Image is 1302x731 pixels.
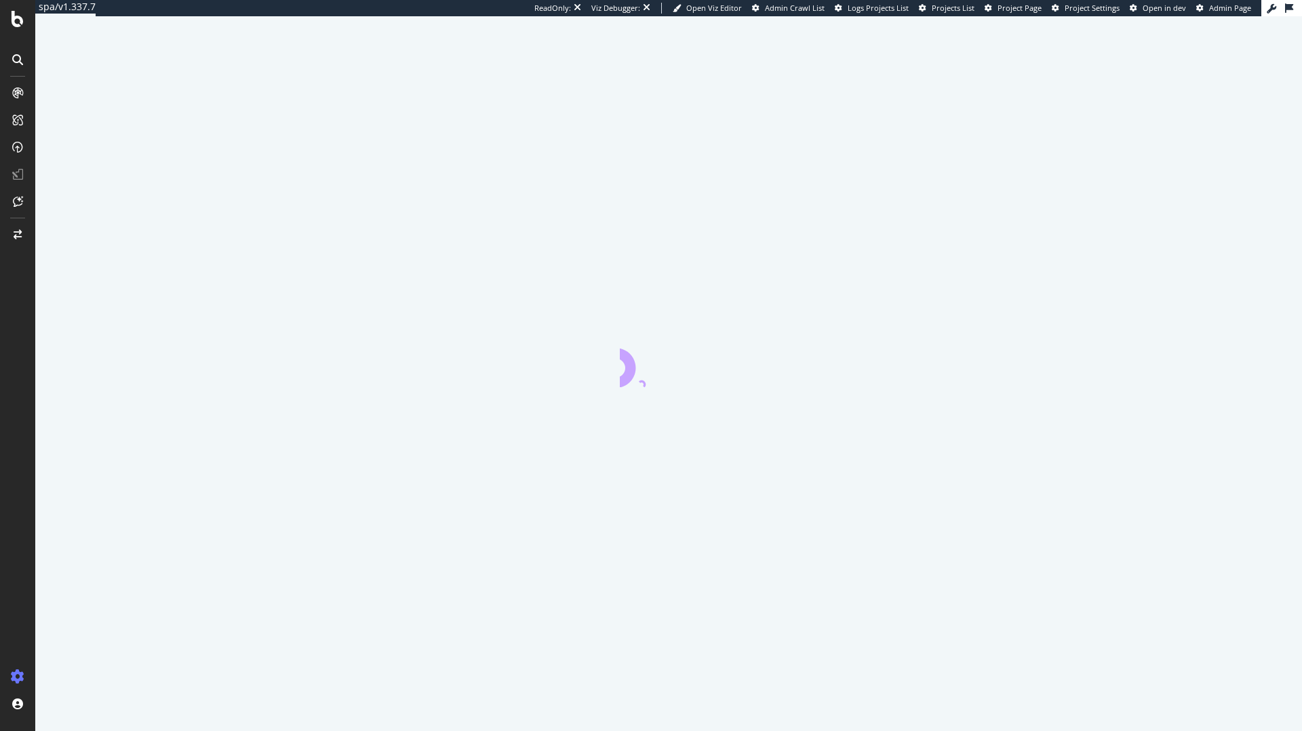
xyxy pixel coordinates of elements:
[752,3,825,14] a: Admin Crawl List
[985,3,1042,14] a: Project Page
[534,3,571,14] div: ReadOnly:
[919,3,974,14] a: Projects List
[1143,3,1186,13] span: Open in dev
[1196,3,1251,14] a: Admin Page
[591,3,640,14] div: Viz Debugger:
[673,3,742,14] a: Open Viz Editor
[998,3,1042,13] span: Project Page
[1209,3,1251,13] span: Admin Page
[620,338,717,387] div: animation
[765,3,825,13] span: Admin Crawl List
[1065,3,1120,13] span: Project Settings
[1130,3,1186,14] a: Open in dev
[1052,3,1120,14] a: Project Settings
[932,3,974,13] span: Projects List
[848,3,909,13] span: Logs Projects List
[686,3,742,13] span: Open Viz Editor
[835,3,909,14] a: Logs Projects List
